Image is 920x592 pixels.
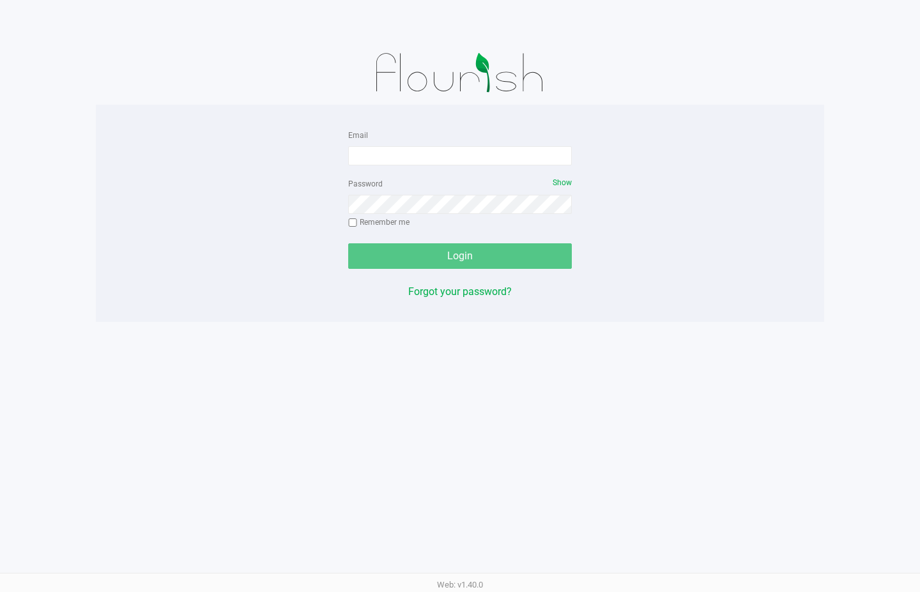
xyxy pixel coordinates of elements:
span: Show [553,178,572,187]
label: Password [348,178,383,190]
span: Web: v1.40.0 [437,580,483,589]
label: Email [348,130,368,141]
button: Forgot your password? [408,284,512,300]
label: Remember me [348,216,410,228]
input: Remember me [348,218,357,227]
